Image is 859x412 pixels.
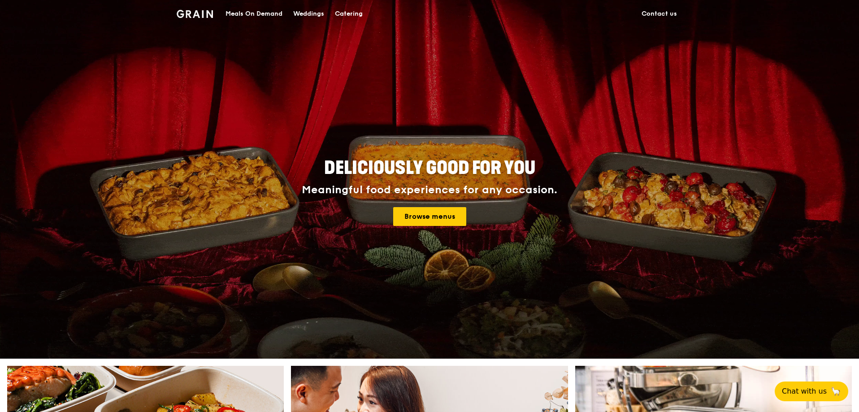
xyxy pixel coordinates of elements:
button: Chat with us🦙 [775,382,848,401]
div: Catering [335,0,363,27]
a: Browse menus [393,207,466,226]
a: Contact us [636,0,682,27]
div: Weddings [293,0,324,27]
span: Deliciously good for you [324,157,535,179]
div: Meaningful food experiences for any occasion. [268,184,591,196]
img: Grain [177,10,213,18]
a: Weddings [288,0,330,27]
div: Meals On Demand [226,0,282,27]
a: Catering [330,0,368,27]
span: 🦙 [830,386,841,397]
span: Chat with us [782,386,827,397]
